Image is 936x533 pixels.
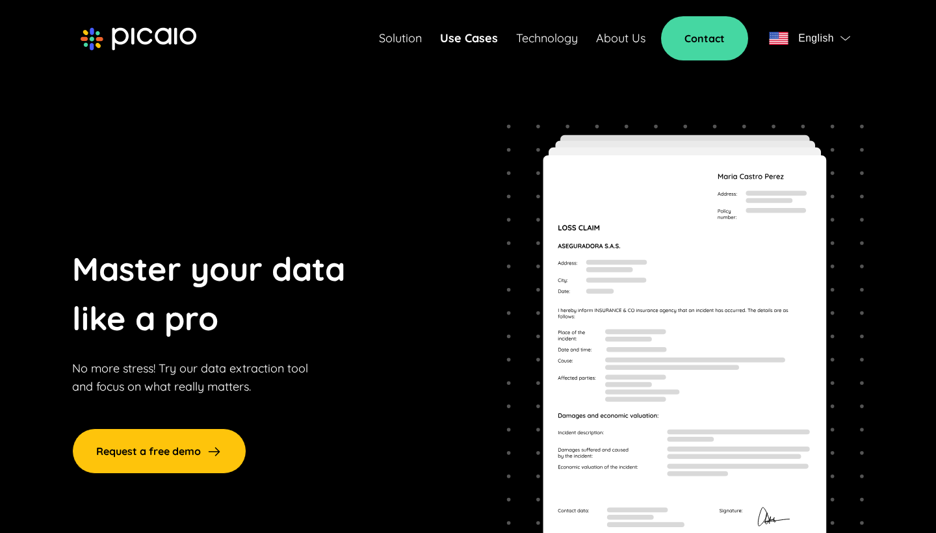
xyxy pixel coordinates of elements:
span: English [798,29,834,47]
p: Master your data like a pro [72,244,363,343]
img: arrow-right [206,443,222,460]
button: flagEnglishflag [764,25,855,51]
a: Use Cases [440,29,498,47]
a: Solution [379,29,422,47]
a: Technology [516,29,578,47]
a: About Us [596,29,645,47]
a: Request a free demo [72,428,246,474]
p: No more stress! Try our data extraction tool and focus on what really matters. [72,359,308,396]
img: flag [769,32,788,45]
img: flag [840,36,850,41]
a: Contact [661,16,748,60]
img: picaio-logo [81,27,196,51]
